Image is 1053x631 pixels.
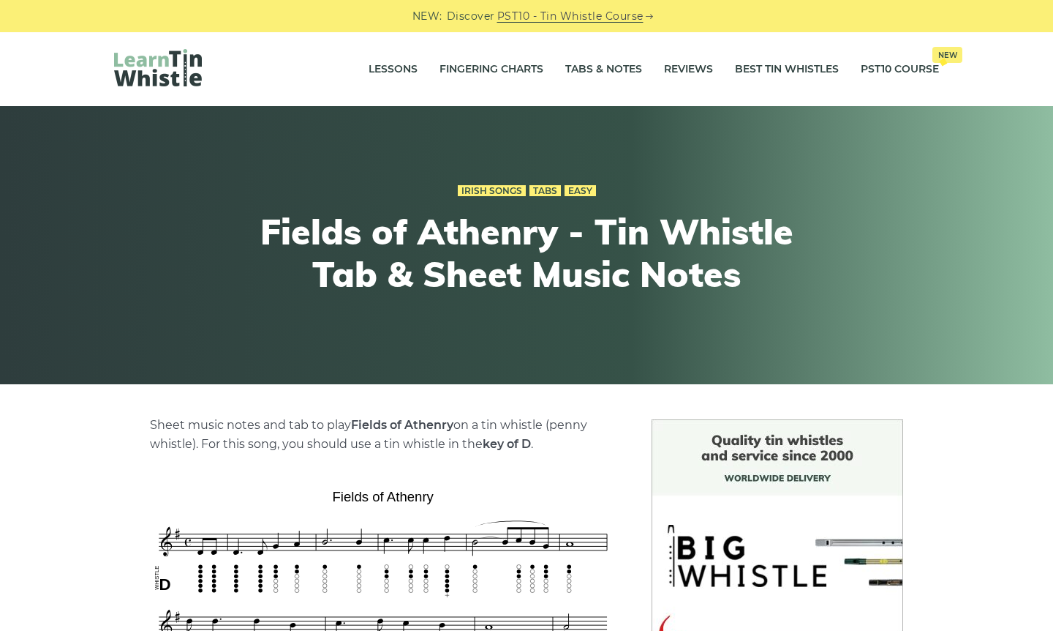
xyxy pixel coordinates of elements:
[735,51,839,88] a: Best Tin Whistles
[483,437,531,451] strong: key of D
[529,185,561,197] a: Tabs
[150,416,616,454] p: Sheet music notes and tab to play on a tin whistle (penny whistle). For this song, you should use...
[257,211,796,295] h1: Fields of Athenry - Tin Whistle Tab & Sheet Music Notes
[114,49,202,86] img: LearnTinWhistle.com
[369,51,418,88] a: Lessons
[861,51,939,88] a: PST10 CourseNew
[565,185,596,197] a: Easy
[664,51,713,88] a: Reviews
[351,418,453,432] strong: Fields of Athenry
[439,51,543,88] a: Fingering Charts
[565,51,642,88] a: Tabs & Notes
[932,47,962,63] span: New
[458,185,526,197] a: Irish Songs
